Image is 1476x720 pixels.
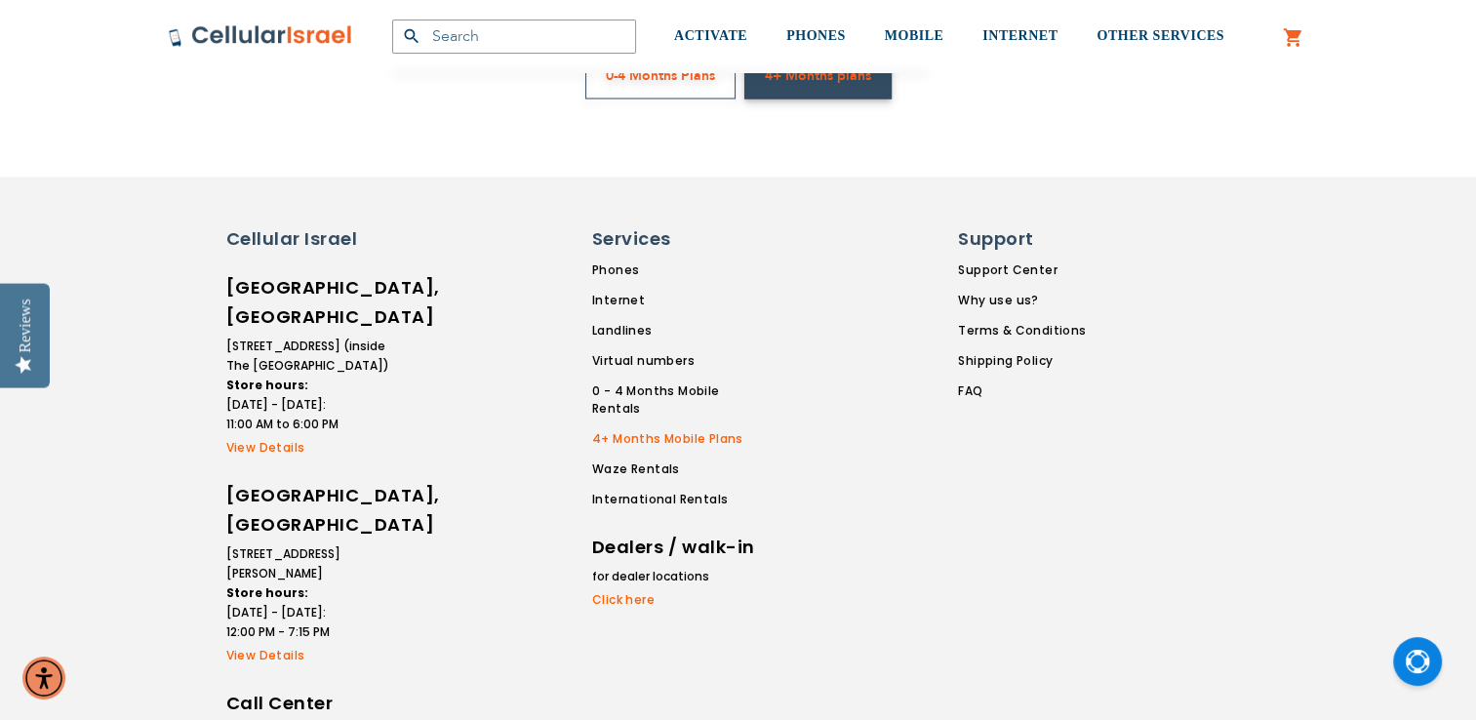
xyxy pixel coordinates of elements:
h6: Dealers / walk-in [592,532,758,561]
div: Reviews [17,299,34,352]
h6: Support [958,225,1074,251]
span: PHONES [786,28,846,43]
a: 4+ Months Mobile Plans [592,429,770,447]
h6: Cellular Israel [226,225,392,251]
strong: Store hours: [226,583,308,600]
input: Search [392,20,636,54]
a: Support Center [958,260,1086,278]
span: INTERNET [982,28,1057,43]
li: [STREET_ADDRESS] (inside The [GEOGRAPHIC_DATA]) [DATE] - [DATE]: 11:00 AM to 6:00 PM [226,336,392,433]
a: Waze Rentals [592,460,770,477]
a: International Rentals [592,490,770,507]
a: Internet [592,291,770,308]
span: OTHER SERVICES [1097,28,1224,43]
a: Click here [592,590,758,608]
a: Phones [592,260,770,278]
img: Cellular Israel Logo [168,24,353,48]
a: 4+ Months plans [744,54,892,100]
span: ACTIVATE [674,28,747,43]
a: View Details [226,438,392,456]
span: MOBILE [885,28,944,43]
h6: [GEOGRAPHIC_DATA], [GEOGRAPHIC_DATA] [226,272,392,331]
h6: Services [592,225,758,251]
a: Shipping Policy [958,351,1086,369]
div: Accessibility Menu [22,657,65,700]
a: Why use us? [958,291,1086,308]
li: for dealer locations [592,566,758,585]
a: Terms & Conditions [958,321,1086,339]
strong: Store hours: [226,376,308,392]
a: Landlines [592,321,770,339]
a: Virtual numbers [592,351,770,369]
li: [STREET_ADDRESS][PERSON_NAME] [DATE] - [DATE]: 12:00 PM - 7:15 PM [226,543,392,641]
a: 0 - 4 Months Mobile Rentals [592,381,770,417]
h6: Call Center [226,688,392,717]
h6: [GEOGRAPHIC_DATA], [GEOGRAPHIC_DATA] [226,480,392,539]
a: View Details [226,646,392,663]
a: 0-4 Months Plans [585,54,736,100]
a: FAQ [958,381,1086,399]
